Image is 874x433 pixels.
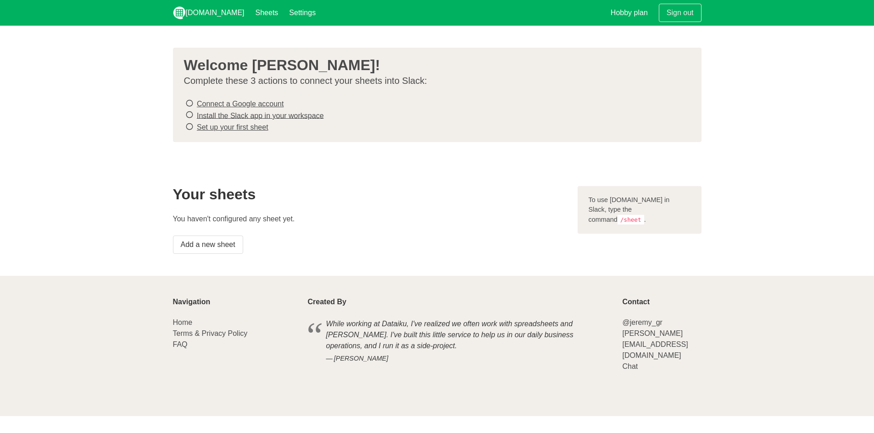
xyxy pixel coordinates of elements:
[578,186,701,234] div: To use [DOMAIN_NAME] in Slack, type the command .
[308,298,612,306] p: Created By
[173,236,243,254] a: Add a new sheet
[622,298,701,306] p: Contact
[173,340,188,348] a: FAQ
[622,329,688,359] a: [PERSON_NAME][EMAIL_ADDRESS][DOMAIN_NAME]
[197,123,268,131] a: Set up your first sheet
[173,6,186,19] img: logo_v2_white.png
[326,354,593,364] cite: [PERSON_NAME]
[173,298,297,306] p: Navigation
[618,215,644,225] code: /sheet
[308,317,612,365] blockquote: While working at Dataiku, I've realized we often work with spreadsheets and [PERSON_NAME]. I've b...
[173,318,193,326] a: Home
[173,186,567,203] h2: Your sheets
[622,362,638,370] a: Chat
[184,75,683,87] p: Complete these 3 actions to connect your sheets into Slack:
[197,100,284,108] a: Connect a Google account
[173,214,567,225] p: You haven't configured any sheet yet.
[184,57,683,73] h3: Welcome [PERSON_NAME]!
[622,318,662,326] a: @jeremy_gr
[659,4,701,22] a: Sign out
[197,111,324,119] a: Install the Slack app in your workspace
[173,329,248,337] a: Terms & Privacy Policy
